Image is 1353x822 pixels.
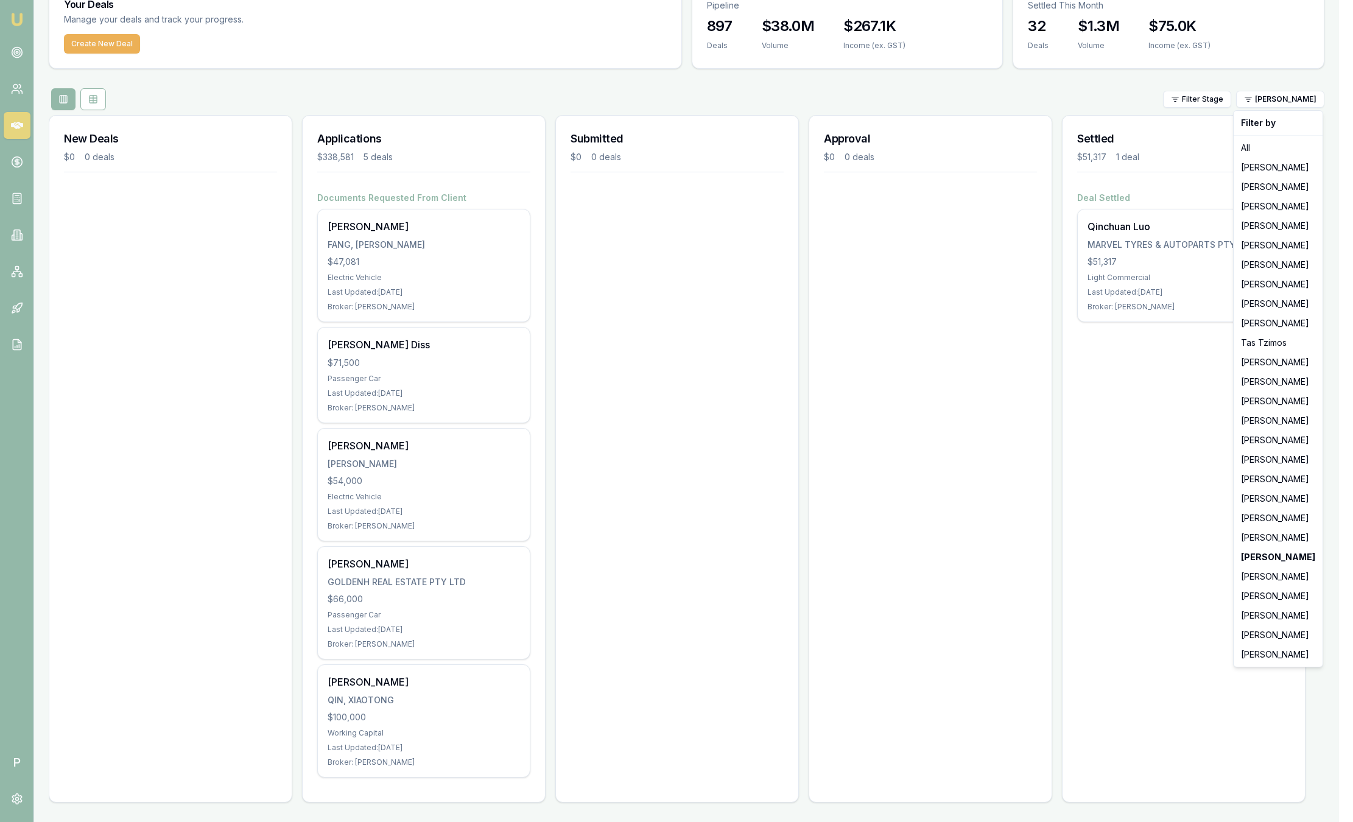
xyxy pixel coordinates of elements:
[1236,294,1320,314] div: [PERSON_NAME]
[1236,236,1320,255] div: [PERSON_NAME]
[1236,567,1320,586] div: [PERSON_NAME]
[1236,314,1320,333] div: [PERSON_NAME]
[1236,333,1320,353] div: Tas Tzimos
[1241,551,1315,563] strong: [PERSON_NAME]
[1236,197,1320,216] div: [PERSON_NAME]
[1236,625,1320,645] div: [PERSON_NAME]
[1236,158,1320,177] div: [PERSON_NAME]
[1236,372,1320,392] div: [PERSON_NAME]
[1236,255,1320,275] div: [PERSON_NAME]
[1236,216,1320,236] div: [PERSON_NAME]
[1236,138,1320,158] div: All
[1236,528,1320,547] div: [PERSON_NAME]
[1236,411,1320,430] div: [PERSON_NAME]
[1236,586,1320,606] div: [PERSON_NAME]
[1236,469,1320,489] div: [PERSON_NAME]
[1236,113,1320,133] div: Filter by
[1236,450,1320,469] div: [PERSON_NAME]
[1236,489,1320,508] div: [PERSON_NAME]
[1236,430,1320,450] div: [PERSON_NAME]
[1236,508,1320,528] div: [PERSON_NAME]
[1236,606,1320,625] div: [PERSON_NAME]
[1236,392,1320,411] div: [PERSON_NAME]
[1236,275,1320,294] div: [PERSON_NAME]
[1236,645,1320,664] div: [PERSON_NAME]
[1236,353,1320,372] div: [PERSON_NAME]
[1236,177,1320,197] div: [PERSON_NAME]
